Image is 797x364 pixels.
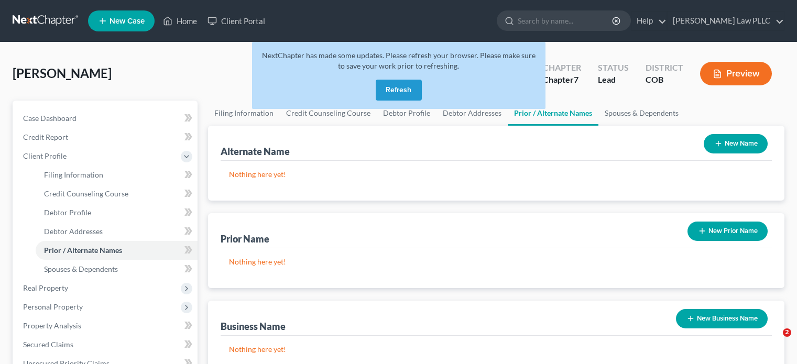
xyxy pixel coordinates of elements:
div: Chapter [543,62,581,74]
a: Credit Counseling Course [36,184,198,203]
span: Case Dashboard [23,114,77,123]
button: Refresh [376,80,422,101]
button: Preview [700,62,772,85]
a: Credit Report [15,128,198,147]
div: Alternate Name [221,145,290,158]
span: Debtor Profile [44,208,91,217]
a: Case Dashboard [15,109,198,128]
a: Prior / Alternate Names [36,241,198,260]
button: New Name [704,134,768,153]
a: Secured Claims [15,335,198,354]
button: New Prior Name [687,222,768,241]
iframe: Intercom live chat [761,328,787,354]
div: Chapter [543,74,581,86]
a: Debtor Profile [36,203,198,222]
a: Help [631,12,667,30]
p: Nothing here yet! [229,257,763,267]
span: New Case [110,17,145,25]
span: Client Profile [23,151,67,160]
span: NextChapter has made some updates. Please refresh your browser. Please make sure to save your wor... [262,51,536,70]
span: Filing Information [44,170,103,179]
a: Prior / Alternate Names [508,101,598,126]
span: Secured Claims [23,340,73,349]
span: Credit Report [23,133,68,141]
p: Nothing here yet! [229,169,763,180]
span: 2 [783,328,791,337]
a: Client Portal [202,12,270,30]
a: Spouses & Dependents [36,260,198,279]
a: Property Analysis [15,316,198,335]
a: Filing Information [36,166,198,184]
div: Lead [598,74,629,86]
div: Status [598,62,629,74]
a: Spouses & Dependents [598,101,685,126]
button: New Business Name [676,309,768,328]
input: Search by name... [518,11,614,30]
a: Filing Information [208,101,280,126]
span: Credit Counseling Course [44,189,128,198]
span: Real Property [23,283,68,292]
div: Prior Name [221,233,269,245]
a: [PERSON_NAME] Law PLLC [668,12,784,30]
a: Home [158,12,202,30]
span: 7 [574,74,578,84]
span: Property Analysis [23,321,81,330]
a: Debtor Addresses [36,222,198,241]
div: District [646,62,683,74]
span: Debtor Addresses [44,227,103,236]
div: COB [646,74,683,86]
span: Spouses & Dependents [44,264,118,273]
div: Business Name [221,320,286,333]
span: [PERSON_NAME] [13,65,112,81]
span: Prior / Alternate Names [44,246,122,255]
span: Personal Property [23,302,83,311]
p: Nothing here yet! [229,344,763,355]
